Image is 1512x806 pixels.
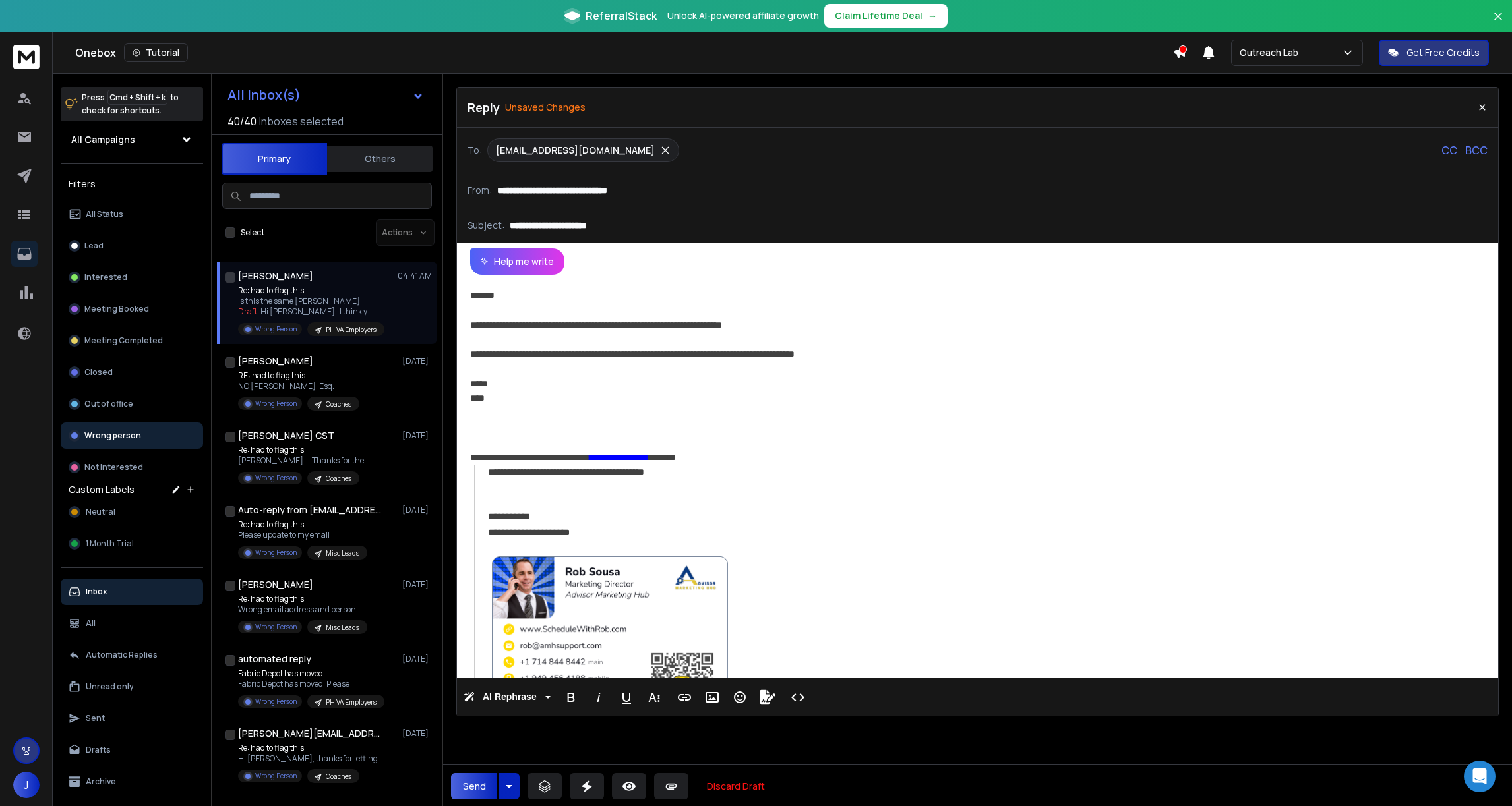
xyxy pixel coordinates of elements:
p: Wrong Person [255,622,297,632]
p: Fabric Depot has moved! Please [238,679,384,689]
p: 04:41 AM [398,271,432,281]
p: Re: had to flag this... [238,594,367,604]
p: Meeting Booked [84,304,149,314]
p: [EMAIL_ADDRESS][DOMAIN_NAME] [496,144,655,157]
button: AI Rephrase [461,684,553,710]
button: Emoticons [727,684,752,710]
button: Closed [61,359,203,386]
button: Help me write [470,248,564,275]
button: Automatic Replies [61,642,203,668]
button: Insert Image (⌘P) [700,684,725,710]
span: Draft: [238,306,259,317]
p: Fabric Depot has moved! [238,668,384,679]
button: J [13,772,40,798]
p: Inbox [86,587,107,597]
button: Interested [61,264,203,291]
button: Drafts [61,737,203,763]
button: Bold (⌘B) [559,684,584,710]
button: Meeting Booked [61,296,203,322]
h1: automated reply [238,652,311,666]
p: CC [1441,142,1457,158]
button: Send [451,773,497,799]
p: Subject: [468,219,504,232]
span: AI Rephrase [480,691,539,703]
p: [DATE] [402,728,432,739]
h1: [PERSON_NAME] [238,355,313,368]
p: Sent [86,713,105,724]
h1: All Inbox(s) [227,88,301,101]
h1: [PERSON_NAME] [238,270,313,283]
p: Coaches [326,772,351,782]
p: PH VA Employers [326,697,377,707]
h1: Auto-reply from [EMAIL_ADDRESS][DOMAIN_NAME] [238,504,383,517]
p: All Status [86,209,123,219]
button: 1 Month Trial [61,531,203,557]
button: Code View [785,684,810,710]
p: Press to check for shortcuts. [82,91,179,117]
button: All [61,610,203,637]
span: Hi [PERSON_NAME], I think y ... [260,306,373,317]
label: Select [241,227,264,238]
p: [DATE] [402,505,432,515]
p: Wrong Person [255,324,297,334]
p: From: [468,184,492,197]
h3: Custom Labels [69,483,135,496]
h1: All Campaigns [71,133,135,146]
p: To: [468,144,482,157]
button: Italic (⌘I) [586,684,611,710]
p: Re: had to flag this... [238,519,367,530]
button: Others [327,144,433,173]
p: Wrong email address and person. [238,604,367,615]
button: Wrong person [61,422,203,449]
p: Closed [84,367,113,378]
button: Insert Link (⌘K) [672,684,697,710]
p: Automatic Replies [86,650,158,660]
p: [DATE] [402,579,432,590]
p: Wrong person [84,430,141,441]
button: Close banner [1490,8,1507,40]
div: Open Intercom Messenger [1464,761,1496,792]
button: Neutral [61,499,203,525]
p: Unlock AI-powered affiliate growth [667,9,819,22]
p: Get Free Credits [1406,46,1480,59]
button: Signature [755,684,780,710]
p: Meeting Completed [84,335,163,346]
p: [DATE] [402,654,432,664]
p: Re: had to flag this... [238,445,364,455]
button: Lead [61,233,203,259]
p: All [86,618,96,629]
p: [DATE] [402,356,432,366]
button: More Text [642,684,667,710]
h1: [PERSON_NAME][EMAIL_ADDRESS][DOMAIN_NAME] [238,727,383,740]
button: All Campaigns [61,127,203,153]
p: Coaches [326,474,351,484]
p: BCC [1465,142,1488,158]
button: Sent [61,705,203,732]
p: [DATE] [402,430,432,441]
p: Outreach Lab [1240,46,1304,59]
button: Underline (⌘U) [614,684,639,710]
p: Wrong Person [255,548,297,558]
button: Get Free Credits [1379,40,1489,66]
p: Is this the same [PERSON_NAME] [238,296,384,306]
p: Unsaved Changes [505,101,586,114]
p: Misc Leads [326,548,359,558]
p: RE: had to flag this... [238,370,359,381]
p: Out of office [84,399,133,409]
h3: Filters [61,175,203,193]
button: Not Interested [61,454,203,480]
p: Drafts [86,745,111,755]
h3: Inboxes selected [259,113,344,129]
button: Discard Draft [696,773,775,799]
button: All Inbox(s) [217,82,435,108]
button: Claim Lifetime Deal→ [824,4,948,28]
p: Misc Leads [326,623,359,633]
p: NO [PERSON_NAME], Esq. [238,381,359,391]
p: Coaches [326,399,351,409]
p: Hi [PERSON_NAME], thanks for letting [238,753,378,764]
span: 40 / 40 [227,113,257,129]
p: Wrong Person [255,399,297,409]
span: 1 Month Trial [86,538,134,549]
span: ReferralStack [586,8,657,24]
p: Wrong Person [255,473,297,483]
